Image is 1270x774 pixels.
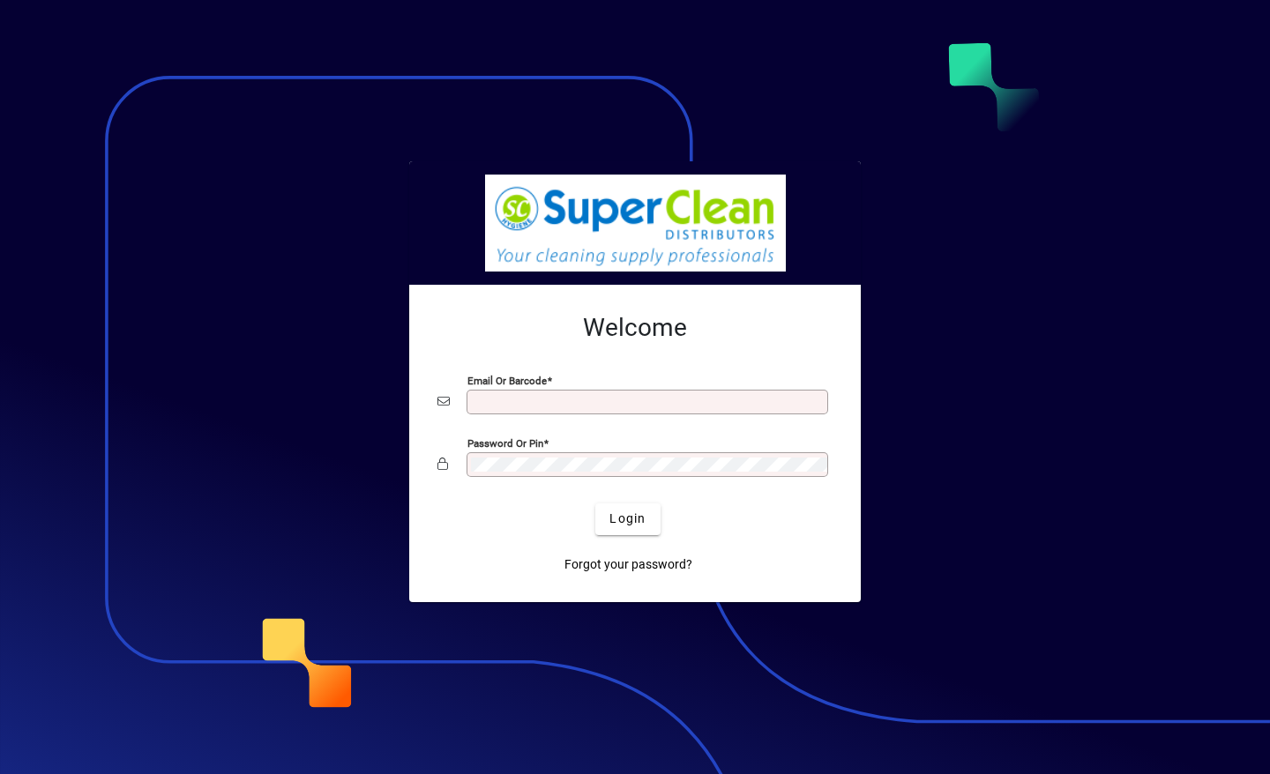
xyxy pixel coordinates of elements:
a: Forgot your password? [557,549,699,581]
mat-label: Email or Barcode [467,374,547,386]
mat-label: Password or Pin [467,436,543,449]
h2: Welcome [437,313,833,343]
button: Login [595,503,660,535]
span: Login [609,510,646,528]
span: Forgot your password? [564,555,692,574]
